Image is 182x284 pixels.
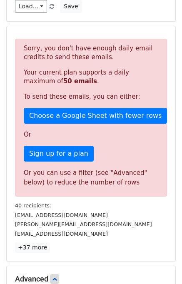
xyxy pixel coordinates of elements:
[15,221,152,227] small: [PERSON_NAME][EMAIL_ADDRESS][DOMAIN_NAME]
[24,130,158,139] p: Or
[15,274,167,284] h5: Advanced
[15,231,108,237] small: [EMAIL_ADDRESS][DOMAIN_NAME]
[24,168,158,187] div: Or you can use a filter (see "Advanced" below) to reduce the number of rows
[63,77,97,85] strong: 50 emails
[15,242,50,253] a: +37 more
[24,146,94,162] a: Sign up for a plan
[15,202,51,209] small: 40 recipients:
[24,68,158,86] p: Your current plan supports a daily maximum of .
[24,92,158,101] p: To send these emails, you can either:
[15,212,108,218] small: [EMAIL_ADDRESS][DOMAIN_NAME]
[140,244,182,284] iframe: Chat Widget
[24,44,158,62] p: Sorry, you don't have enough daily email credits to send these emails.
[24,108,167,124] a: Choose a Google Sheet with fewer rows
